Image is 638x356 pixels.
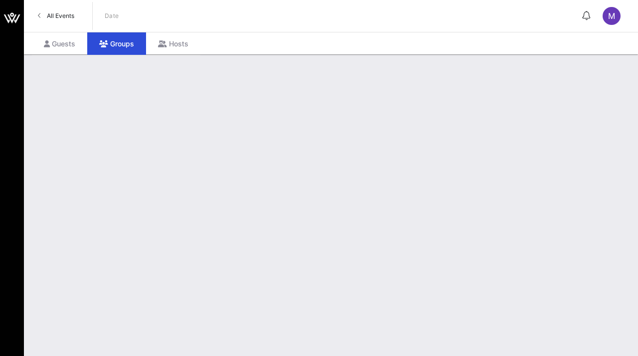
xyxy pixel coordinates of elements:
[32,32,87,55] div: Guests
[105,11,119,21] p: Date
[603,7,621,25] div: M
[87,32,146,55] div: Groups
[47,12,74,19] span: All Events
[146,32,200,55] div: Hosts
[32,8,80,24] a: All Events
[608,11,615,21] span: M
